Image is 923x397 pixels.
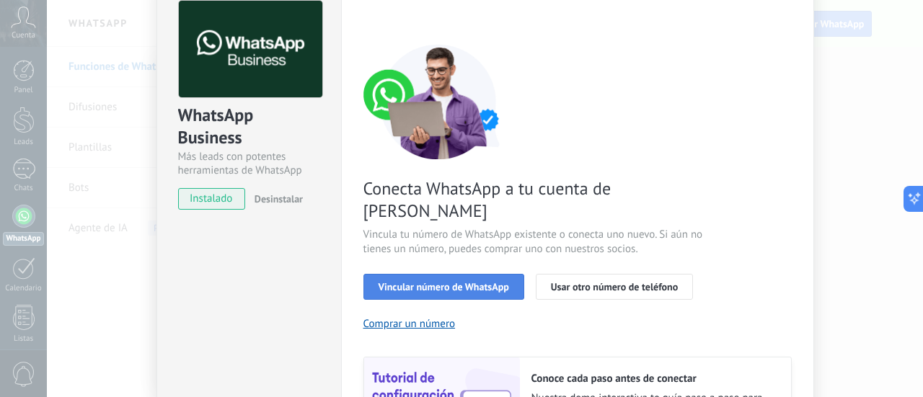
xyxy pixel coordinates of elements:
span: Vincula tu número de WhatsApp existente o conecta uno nuevo. Si aún no tienes un número, puedes c... [363,228,707,257]
h2: Conoce cada paso antes de conectar [531,372,777,385]
button: Comprar un número [363,317,456,331]
img: connect number [363,44,515,159]
button: Desinstalar [249,188,303,210]
span: Vincular número de WhatsApp [379,282,509,292]
button: Usar otro número de teléfono [536,274,693,300]
div: Más leads con potentes herramientas de WhatsApp [178,150,320,177]
span: Desinstalar [255,192,303,205]
img: logo_main.png [179,1,322,98]
span: instalado [179,188,244,210]
span: Usar otro número de teléfono [551,282,678,292]
span: Conecta WhatsApp a tu cuenta de [PERSON_NAME] [363,177,707,222]
div: WhatsApp Business [178,104,320,150]
button: Vincular número de WhatsApp [363,274,524,300]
